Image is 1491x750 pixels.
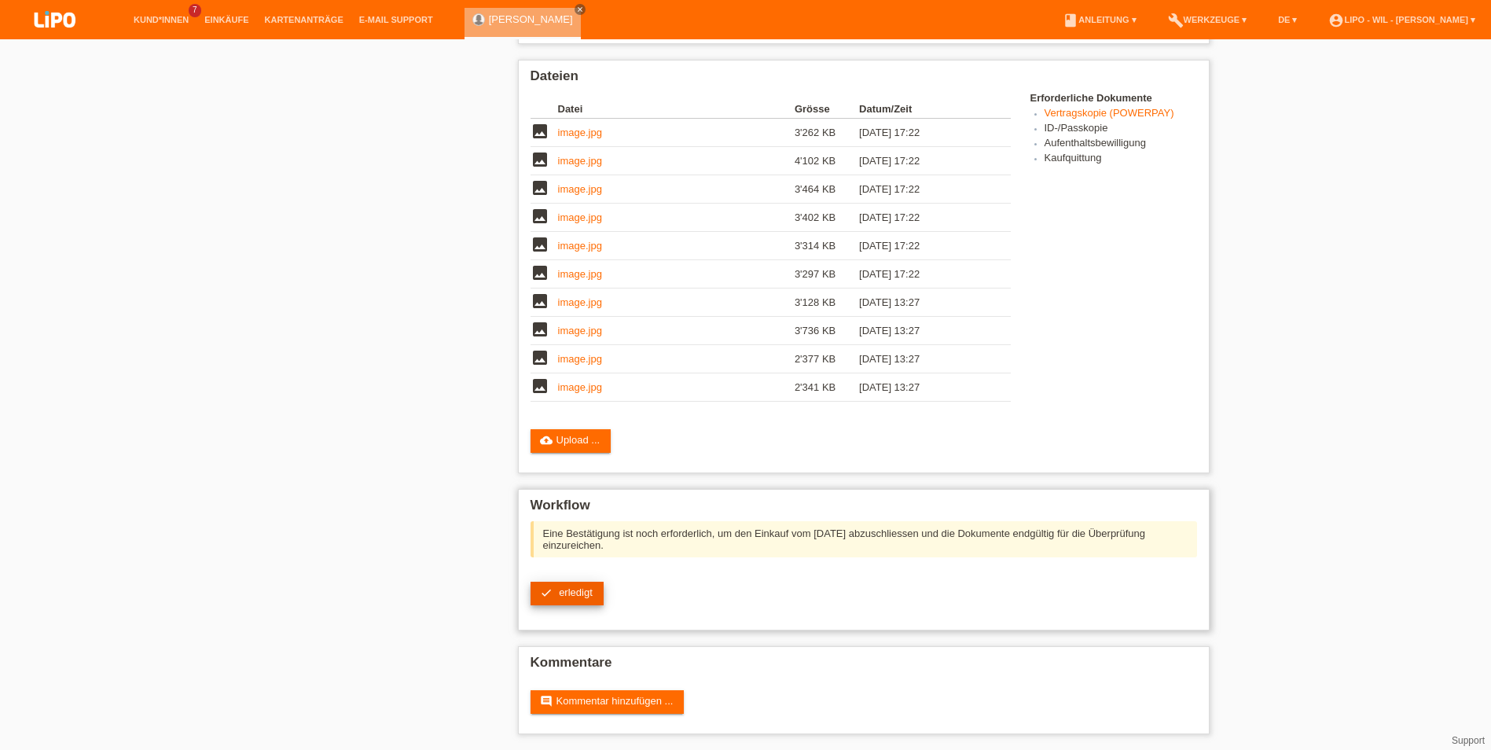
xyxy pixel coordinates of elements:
[795,147,859,175] td: 4'102 KB
[859,289,988,317] td: [DATE] 13:27
[531,122,549,141] i: image
[540,586,553,599] i: check
[795,100,859,119] th: Grösse
[1045,122,1197,137] li: ID-/Passkopie
[531,521,1197,557] div: Eine Bestätigung ist noch erforderlich, um den Einkauf vom [DATE] abzuschliessen und die Dokument...
[351,15,441,24] a: E-Mail Support
[1045,152,1197,167] li: Kaufquittung
[859,100,988,119] th: Datum/Zeit
[531,292,549,311] i: image
[795,232,859,260] td: 3'314 KB
[558,100,795,119] th: Datei
[126,15,196,24] a: Kund*innen
[540,434,553,447] i: cloud_upload
[1030,92,1197,104] h4: Erforderliche Dokumente
[531,377,549,395] i: image
[795,317,859,345] td: 3'736 KB
[257,15,351,24] a: Kartenanträge
[859,373,988,402] td: [DATE] 13:27
[1045,107,1174,119] a: Vertragskopie (POWERPAY)
[795,119,859,147] td: 3'262 KB
[859,119,988,147] td: [DATE] 17:22
[531,235,549,254] i: image
[531,320,549,339] i: image
[558,353,602,365] a: image.jpg
[859,317,988,345] td: [DATE] 13:27
[1328,13,1344,28] i: account_circle
[531,498,1197,521] h2: Workflow
[189,4,201,17] span: 7
[558,211,602,223] a: image.jpg
[558,155,602,167] a: image.jpg
[540,695,553,708] i: comment
[795,175,859,204] td: 3'464 KB
[1270,15,1305,24] a: DE ▾
[1160,15,1255,24] a: buildWerkzeuge ▾
[795,260,859,289] td: 3'297 KB
[531,207,549,226] i: image
[531,263,549,282] i: image
[795,345,859,373] td: 2'377 KB
[575,4,586,15] a: close
[558,296,602,308] a: image.jpg
[859,204,988,232] td: [DATE] 17:22
[859,147,988,175] td: [DATE] 17:22
[795,204,859,232] td: 3'402 KB
[531,429,611,453] a: cloud_uploadUpload ...
[558,240,602,252] a: image.jpg
[558,325,602,336] a: image.jpg
[859,175,988,204] td: [DATE] 17:22
[795,373,859,402] td: 2'341 KB
[1045,137,1197,152] li: Aufenthaltsbewilligung
[531,150,549,169] i: image
[531,582,604,605] a: check erledigt
[1320,15,1483,24] a: account_circleLIPO - Wil - [PERSON_NAME] ▾
[196,15,256,24] a: Einkäufe
[1168,13,1184,28] i: build
[531,348,549,367] i: image
[859,232,988,260] td: [DATE] 17:22
[795,289,859,317] td: 3'128 KB
[558,381,602,393] a: image.jpg
[531,178,549,197] i: image
[558,183,602,195] a: image.jpg
[859,260,988,289] td: [DATE] 17:22
[1452,735,1485,746] a: Support
[489,13,573,25] a: [PERSON_NAME]
[576,6,584,13] i: close
[559,586,593,598] span: erledigt
[1063,13,1078,28] i: book
[531,68,1197,92] h2: Dateien
[558,268,602,280] a: image.jpg
[558,127,602,138] a: image.jpg
[1055,15,1144,24] a: bookAnleitung ▾
[531,655,1197,678] h2: Kommentare
[531,690,685,714] a: commentKommentar hinzufügen ...
[859,345,988,373] td: [DATE] 13:27
[16,32,94,44] a: LIPO pay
